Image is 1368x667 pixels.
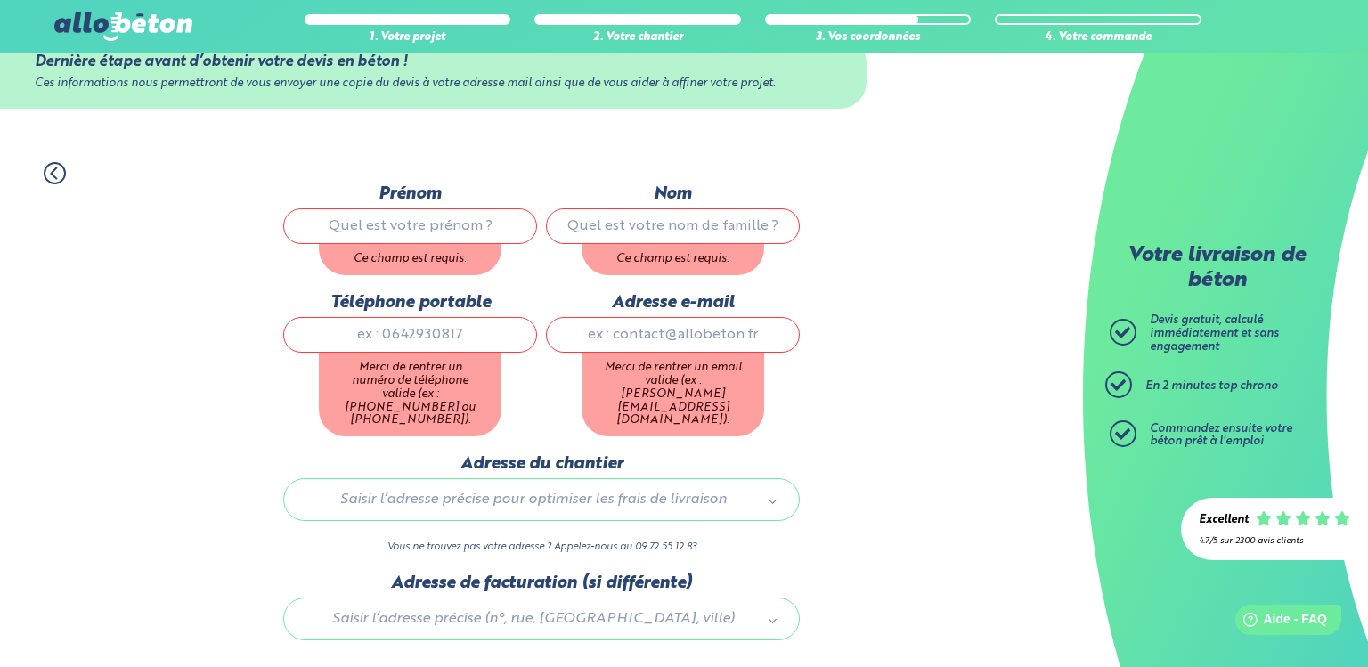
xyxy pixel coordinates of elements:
p: Vous ne trouvez pas votre adresse ? Appelez-nous au 09 72 55 12 83 [283,539,800,556]
div: 2. Votre chantier [534,31,741,45]
label: Prénom [283,184,537,204]
div: Merci de rentrer un numéro de téléphone valide (ex : [PHONE_NUMBER] ou [PHONE_NUMBER]). [319,353,501,436]
input: ex : 0642930817 [283,317,537,353]
div: Merci de rentrer un email valide (ex : [PERSON_NAME][EMAIL_ADDRESS][DOMAIN_NAME]). [582,353,764,436]
input: Quel est votre nom de famille ? [546,208,800,244]
label: Téléphone portable [283,293,537,313]
iframe: Help widget launcher [1209,598,1348,647]
label: Adresse e-mail [546,293,800,313]
div: Ce champ est requis. [319,244,501,275]
span: Saisir l’adresse précise pour optimiser les frais de livraison [309,488,758,511]
div: 3. Vos coordonnées [765,31,972,45]
a: Saisir l’adresse précise pour optimiser les frais de livraison [302,488,781,511]
label: Adresse du chantier [283,454,800,474]
div: Dernière étape avant d’obtenir votre devis en béton ! [35,53,832,70]
img: allobéton [54,12,191,41]
div: Ces informations nous permettront de vous envoyer une copie du devis à votre adresse mail ainsi q... [35,77,832,91]
div: 4. Votre commande [995,31,1201,45]
input: ex : contact@allobeton.fr [546,317,800,353]
label: Nom [546,184,800,204]
div: 1. Votre projet [305,31,511,45]
div: Ce champ est requis. [582,244,764,275]
input: Quel est votre prénom ? [283,208,537,244]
